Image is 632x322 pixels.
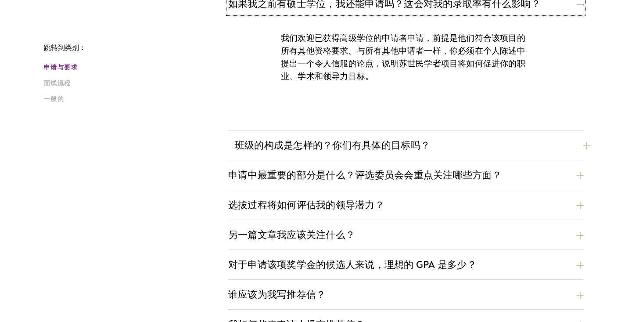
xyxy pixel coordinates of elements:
font: 谁应该为我写推荐信？ [228,287,326,302]
a: 面试流程 [44,79,223,88]
font: 另一篇文章我应该关注什么？ [228,228,355,242]
button: 选拔过程将如何评估我的领导潜力？ [228,195,584,215]
font: 申请中最重要的部分是什么？评选委员会会重点关注哪些方面？ [228,168,502,182]
font: 我们欢迎已获得高级学位的申请者申请，前提是他们符合该项目的所有其他资格要求。与所有其他申请者一样，你必须在个人陈述中提出一个令人信服的论点，说明苏世民学者项目将如何促进你的职业、学术和领导力目标。 [281,32,525,83]
font: 对于申请该项奖学金的候选人来说，理想的 GPA 是多少？ [228,257,477,272]
font: 一般的 [44,94,64,104]
font: 班级的构成是怎样的？你们有具体的目标吗？ [235,138,430,152]
a: 申请与要求 [44,63,223,72]
button: 申请中最重要的部分是什么？评选委员会会重点关注哪些方面？ [228,165,584,185]
font: 选拔过程将如何评估我的领导潜力？ [228,198,384,212]
font: 面试流程 [44,79,71,88]
button: 班级的构成是怎样的？你们有具体的目标吗？ [235,135,590,155]
button: 对于申请该项奖学金的候选人来说，理想的 GPA 是多少？ [228,255,584,275]
a: 一般的 [44,94,223,104]
button: 谁应该为我写推荐信？ [228,285,584,304]
font: 跳转到类别： [44,43,86,53]
font: 申请与要求 [44,63,78,72]
button: 另一篇文章我应该关注什么？ [228,225,584,245]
